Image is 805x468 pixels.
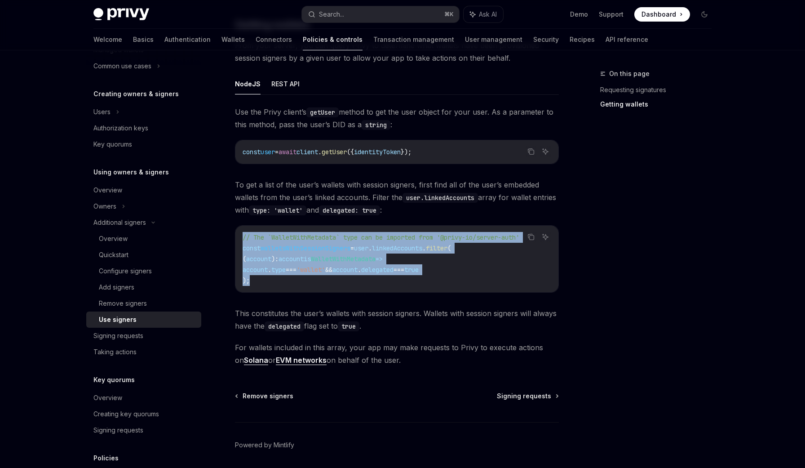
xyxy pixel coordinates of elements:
a: Basics [133,29,154,50]
span: . [368,244,372,252]
span: // The `WalletWithMetadata` type can be imported from '@privy-io/server-auth' [243,233,519,241]
a: Support [599,10,624,19]
span: ⌘ K [444,11,454,18]
span: true [404,266,419,274]
div: Use signers [99,314,137,325]
span: : [275,255,279,263]
button: Copy the contents from the code block [525,231,537,243]
a: Authentication [164,29,211,50]
span: }); [401,148,411,156]
div: Remove signers [99,298,147,309]
span: type [271,266,286,274]
a: Getting wallets [600,97,719,111]
span: && [325,266,332,274]
code: string [362,120,390,130]
a: Authorization keys [86,120,201,136]
a: Signing requests [497,392,558,401]
a: Solana [244,356,268,365]
h5: Creating owners & signers [93,89,179,99]
div: Overview [99,233,128,244]
a: Signing requests [86,328,201,344]
span: For wallets included in this array, your app may make requests to Privy to execute actions on or ... [235,341,559,366]
span: From your server, you can query Privy to determine what wallets have been provisioned session sig... [235,39,559,64]
span: === [394,266,404,274]
div: Users [93,107,111,117]
span: ({ [347,148,354,156]
a: API reference [606,29,648,50]
span: . [358,266,361,274]
span: = [275,148,279,156]
div: Add signers [99,282,134,293]
span: const [243,244,261,252]
div: Signing requests [93,330,143,341]
span: user [354,244,368,252]
button: Ask AI [464,6,503,22]
h5: Policies [93,453,119,464]
a: Welcome [93,29,122,50]
div: Search... [319,9,344,20]
span: account [332,266,358,274]
button: Ask AI [540,231,551,243]
span: On this page [609,68,650,79]
div: Common use cases [93,61,151,71]
span: This constitutes the user’s wallets with session signers. Wallets with session signers will alway... [235,307,559,332]
button: Search...⌘K [302,6,459,22]
span: . [318,148,322,156]
span: . [268,266,271,274]
a: Transaction management [373,29,454,50]
span: account [243,266,268,274]
code: getUser [306,107,339,117]
div: Signing requests [93,425,143,436]
span: Remove signers [243,392,293,401]
a: EVM networks [276,356,327,365]
div: Overview [93,185,122,196]
a: Wallets [221,29,245,50]
a: Taking actions [86,344,201,360]
button: Copy the contents from the code block [525,146,537,157]
code: true [338,321,359,331]
div: Creating key quorums [93,409,159,419]
a: Configure signers [86,263,201,279]
span: Signing requests [497,392,551,401]
a: Key quorums [86,136,201,152]
code: delegated: true [319,205,380,215]
div: Overview [93,392,122,403]
a: Creating key quorums [86,406,201,422]
code: delegated [265,321,304,331]
a: Requesting signatures [600,83,719,97]
span: is [304,255,311,263]
span: identityToken [354,148,401,156]
div: Key quorums [93,139,132,150]
span: account [246,255,271,263]
div: Additional signers [93,217,146,228]
span: delegated [361,266,394,274]
button: REST API [271,73,300,94]
code: user.linkedAccounts [402,193,478,203]
a: User management [465,29,522,50]
span: WalletWithMetadata [311,255,376,263]
a: Remove signers [236,392,293,401]
h5: Using owners & signers [93,167,169,178]
span: 'wallet' [296,266,325,274]
button: Toggle dark mode [697,7,712,22]
div: Taking actions [93,347,137,357]
span: walletsWithSessionSigners [261,244,350,252]
span: ( [243,255,246,263]
span: . [422,244,426,252]
a: Remove signers [86,295,201,312]
h5: Key quorums [93,374,135,385]
a: Use signers [86,312,201,328]
a: Overview [86,231,201,247]
span: linkedAccounts [372,244,422,252]
span: => [376,255,383,263]
a: Dashboard [634,7,690,22]
span: account [279,255,304,263]
span: user [261,148,275,156]
span: const [243,148,261,156]
div: Owners [93,201,116,212]
code: type: 'wallet' [249,205,306,215]
span: ) [271,255,275,263]
div: Quickstart [99,250,128,260]
a: Recipes [570,29,595,50]
a: Demo [570,10,588,19]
